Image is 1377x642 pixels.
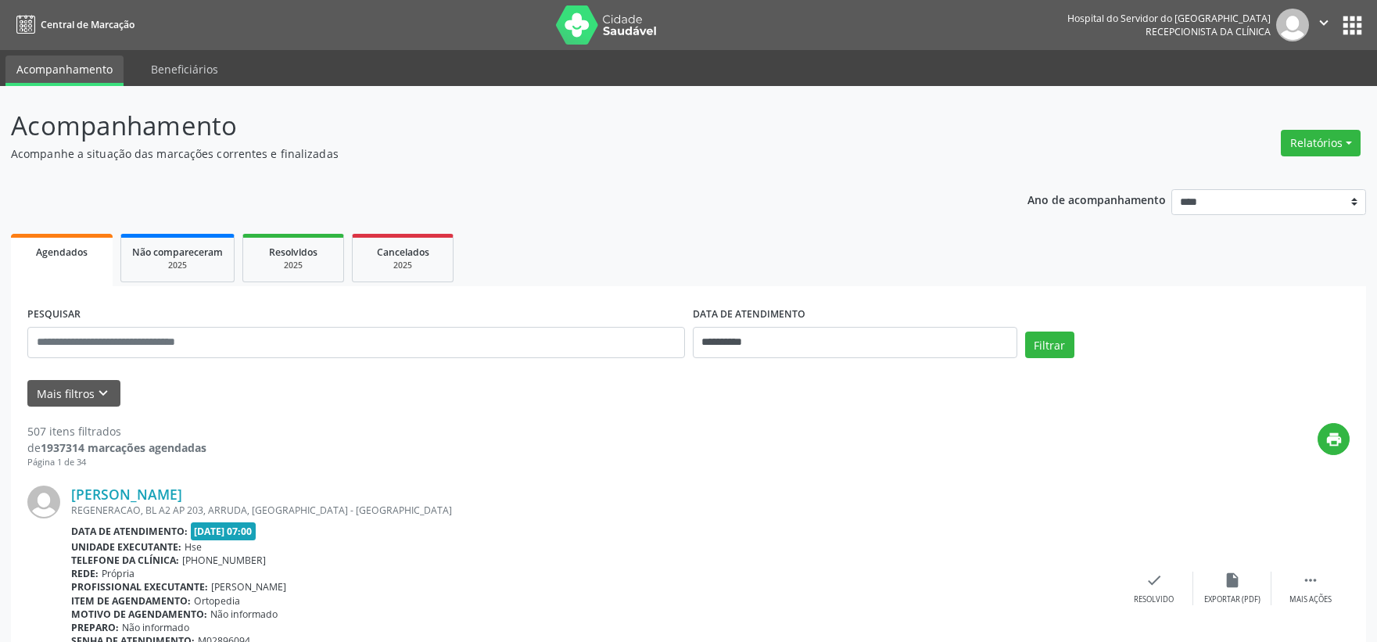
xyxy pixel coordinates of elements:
a: Beneficiários [140,56,229,83]
button: print [1318,423,1350,455]
span: Não compareceram [132,246,223,259]
span: Ortopedia [194,594,240,608]
span: Hse [185,540,202,554]
span: Agendados [36,246,88,259]
button: Relatórios [1281,130,1361,156]
strong: 1937314 marcações agendadas [41,440,206,455]
div: Página 1 de 34 [27,456,206,469]
span: [DATE] 07:00 [191,522,256,540]
div: 507 itens filtrados [27,423,206,439]
a: [PERSON_NAME] [71,486,182,503]
div: 2025 [254,260,332,271]
b: Data de atendimento: [71,525,188,538]
p: Ano de acompanhamento [1027,189,1166,209]
img: img [1276,9,1309,41]
b: Item de agendamento: [71,594,191,608]
i:  [1302,572,1319,589]
a: Acompanhamento [5,56,124,86]
i: insert_drive_file [1224,572,1241,589]
a: Central de Marcação [11,12,134,38]
div: Hospital do Servidor do [GEOGRAPHIC_DATA] [1067,12,1271,25]
button: apps [1339,12,1366,39]
b: Motivo de agendamento: [71,608,207,621]
div: Exportar (PDF) [1204,594,1260,605]
span: Não informado [210,608,278,621]
div: 2025 [364,260,442,271]
span: Cancelados [377,246,429,259]
div: Resolvido [1134,594,1174,605]
div: REGENERACAO, BL A2 AP 203, ARRUDA, [GEOGRAPHIC_DATA] - [GEOGRAPHIC_DATA] [71,504,1115,517]
div: 2025 [132,260,223,271]
i: keyboard_arrow_down [95,385,112,402]
span: Central de Marcação [41,18,134,31]
b: Unidade executante: [71,540,181,554]
label: PESQUISAR [27,303,81,327]
i: print [1325,431,1343,448]
b: Rede: [71,567,99,580]
span: [PERSON_NAME] [211,580,286,594]
span: Não informado [122,621,189,634]
span: Recepcionista da clínica [1146,25,1271,38]
button: Mais filtroskeyboard_arrow_down [27,380,120,407]
button: Filtrar [1025,332,1074,358]
img: img [27,486,60,518]
span: Resolvidos [269,246,317,259]
label: DATA DE ATENDIMENTO [693,303,805,327]
span: [PHONE_NUMBER] [182,554,266,567]
i: check [1146,572,1163,589]
b: Preparo: [71,621,119,634]
b: Profissional executante: [71,580,208,594]
p: Acompanhamento [11,106,959,145]
button:  [1309,9,1339,41]
b: Telefone da clínica: [71,554,179,567]
div: de [27,439,206,456]
i:  [1315,14,1332,31]
div: Mais ações [1289,594,1332,605]
p: Acompanhe a situação das marcações correntes e finalizadas [11,145,959,162]
span: Própria [102,567,134,580]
